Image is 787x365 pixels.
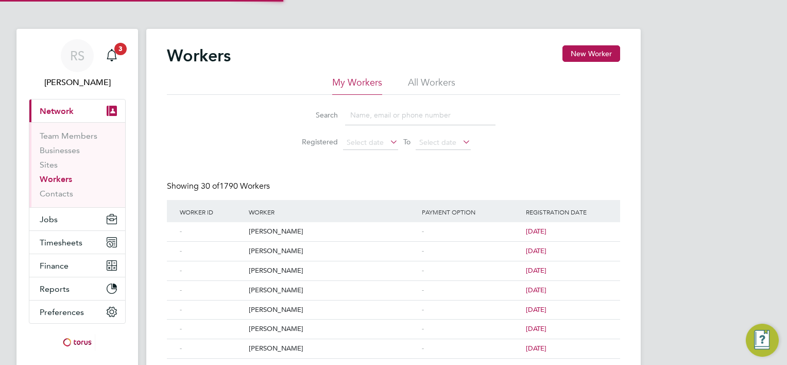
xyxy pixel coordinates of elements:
[40,174,72,184] a: Workers
[246,222,419,241] div: [PERSON_NAME]
[40,238,82,247] span: Timesheets
[246,301,419,320] div: [PERSON_NAME]
[419,339,523,358] div: -
[40,145,80,155] a: Businesses
[400,135,414,148] span: To
[29,254,125,277] button: Finance
[29,301,125,323] button: Preferences
[246,320,419,339] div: [PERSON_NAME]
[177,339,610,347] a: -[PERSON_NAME]-[DATE]
[347,138,384,147] span: Select date
[746,324,779,357] button: Engage Resource Center
[419,222,523,241] div: -
[526,344,546,353] span: [DATE]
[29,99,125,122] button: Network
[177,281,246,300] div: -
[167,45,231,66] h2: Workers
[70,49,84,62] span: RS
[292,110,338,120] label: Search
[419,200,523,224] div: Payment Option
[177,339,246,358] div: -
[523,200,610,224] div: Registration Date
[40,261,69,271] span: Finance
[419,281,523,300] div: -
[59,334,95,351] img: torus-logo-retina.png
[562,45,620,62] button: New Worker
[177,301,246,320] div: -
[526,246,546,255] span: [DATE]
[167,181,272,192] div: Showing
[29,39,126,89] a: RS[PERSON_NAME]
[29,231,125,254] button: Timesheets
[177,242,246,261] div: -
[29,334,126,351] a: Go to home page
[246,281,419,300] div: [PERSON_NAME]
[40,106,74,116] span: Network
[177,261,610,270] a: -[PERSON_NAME]-[DATE]
[332,76,382,95] li: My Workers
[40,307,84,317] span: Preferences
[40,189,73,198] a: Contacts
[292,137,338,146] label: Registered
[40,214,58,224] span: Jobs
[29,277,125,300] button: Reports
[408,76,455,95] li: All Workers
[177,319,610,328] a: -[PERSON_NAME]-[DATE]
[177,280,610,289] a: -[PERSON_NAME]-[DATE]
[101,39,122,72] a: 3
[419,320,523,339] div: -
[526,227,546,236] span: [DATE]
[419,301,523,320] div: -
[246,261,419,280] div: [PERSON_NAME]
[29,76,126,89] span: Ryan Scott
[526,324,546,333] span: [DATE]
[177,222,246,241] div: -
[177,261,246,280] div: -
[526,305,546,314] span: [DATE]
[177,300,610,309] a: -[PERSON_NAME]-[DATE]
[246,242,419,261] div: [PERSON_NAME]
[40,284,70,294] span: Reports
[29,208,125,230] button: Jobs
[114,43,127,55] span: 3
[201,181,219,191] span: 30 of
[177,241,610,250] a: -[PERSON_NAME]-[DATE]
[419,138,456,147] span: Select date
[526,286,546,294] span: [DATE]
[246,339,419,358] div: [PERSON_NAME]
[40,160,58,170] a: Sites
[201,181,270,191] span: 1790 Workers
[246,200,419,224] div: Worker
[526,266,546,275] span: [DATE]
[177,200,246,224] div: Worker ID
[419,242,523,261] div: -
[177,320,246,339] div: -
[345,105,495,125] input: Name, email or phone number
[40,131,97,141] a: Team Members
[419,261,523,280] div: -
[177,222,610,230] a: -[PERSON_NAME]-[DATE]
[29,122,125,207] div: Network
